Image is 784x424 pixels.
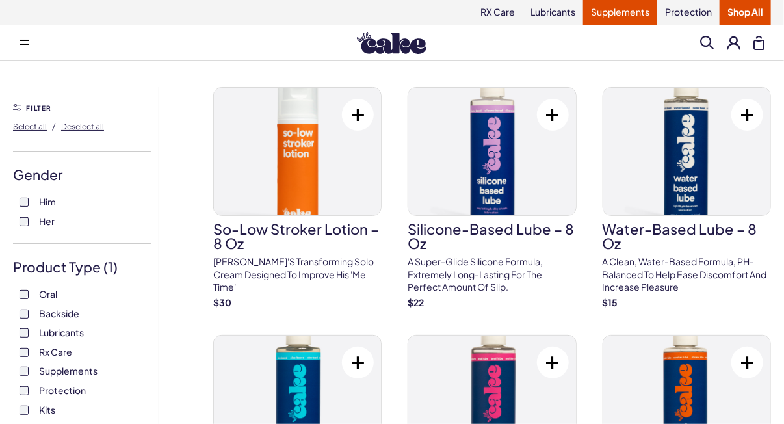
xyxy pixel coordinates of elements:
[213,222,382,250] h3: So-Low Stroker Lotion – 8 oz
[20,328,29,338] input: Lubricants
[20,386,29,395] input: Protection
[61,122,104,131] span: Deselect all
[39,382,86,399] span: Protection
[603,222,771,250] h3: Water-Based Lube – 8 oz
[603,297,618,308] strong: $ 15
[61,116,104,137] button: Deselect all
[408,88,575,215] img: Silicone-Based Lube – 8 oz
[20,310,29,319] input: Backside
[603,88,770,215] img: Water-Based Lube – 8 oz
[213,87,382,309] a: So-Low Stroker Lotion – 8 ozSo-Low Stroker Lotion – 8 oz[PERSON_NAME]'s transforming solo cream d...
[20,367,29,376] input: Supplements
[20,348,29,357] input: Rx Care
[20,217,29,226] input: Her
[408,222,576,250] h3: Silicone-Based Lube – 8 oz
[20,198,29,207] input: Him
[39,193,56,210] span: Him
[39,213,55,230] span: Her
[39,362,98,379] span: Supplements
[213,297,231,308] strong: $ 30
[52,120,56,132] span: /
[408,256,576,294] p: A super-glide silicone formula, extremely long-lasting for the perfect amount of slip.
[603,87,771,309] a: Water-Based Lube – 8 ozWater-Based Lube – 8 ozA clean, water-based formula, pH-balanced to help e...
[39,401,55,418] span: Kits
[39,285,57,302] span: Oral
[408,87,576,309] a: Silicone-Based Lube – 8 ozSilicone-Based Lube – 8 ozA super-glide silicone formula, extremely lon...
[603,256,771,294] p: A clean, water-based formula, pH-balanced to help ease discomfort and increase pleasure
[39,343,72,360] span: Rx Care
[214,88,381,215] img: So-Low Stroker Lotion – 8 oz
[357,32,426,54] img: Hello Cake
[20,406,29,415] input: Kits
[39,305,79,322] span: Backside
[213,256,382,294] p: [PERSON_NAME]'s transforming solo cream designed to improve his 'me time'
[408,297,424,308] strong: $ 22
[13,122,47,131] span: Select all
[13,116,47,137] button: Select all
[20,290,29,299] input: Oral
[39,324,84,341] span: Lubricants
